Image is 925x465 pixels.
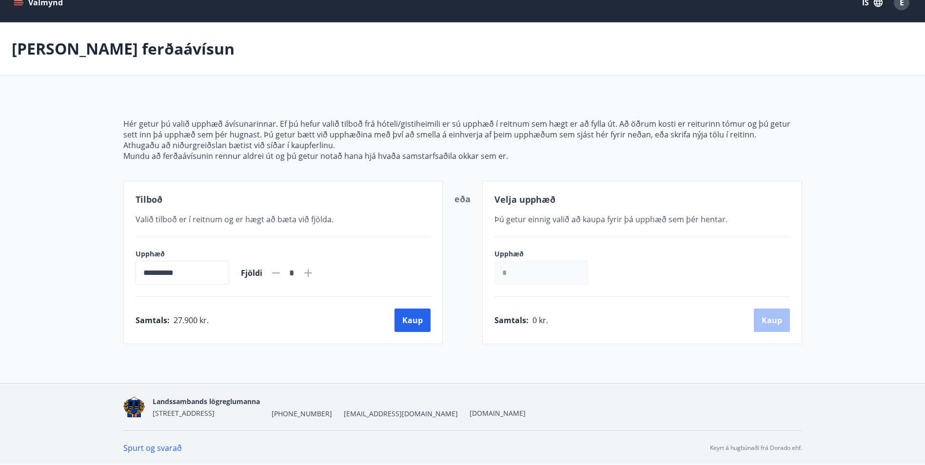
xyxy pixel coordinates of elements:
[494,315,529,326] span: Samtals :
[123,397,145,418] img: 1cqKbADZNYZ4wXUG0EC2JmCwhQh0Y6EN22Kw4FTY.png
[344,409,458,419] span: [EMAIL_ADDRESS][DOMAIN_NAME]
[123,140,802,151] p: Athugaðu að niðurgreiðslan bætist við síðar í kaupferlinu.
[241,268,262,278] span: Fjöldi
[710,444,802,452] p: Keyrt á hugbúnaði frá Dorado ehf.
[12,38,235,59] p: [PERSON_NAME] ferðaávísun
[136,214,334,225] span: Valið tilboð er í reitnum og er hægt að bæta við fjölda.
[123,151,802,161] p: Mundu að ferðaávísunin rennur aldrei út og þú getur notað hana hjá hvaða samstarfsaðila okkar sem...
[494,214,728,225] span: Þú getur einnig valið að kaupa fyrir þá upphæð sem þér hentar.
[470,408,526,418] a: [DOMAIN_NAME]
[136,194,162,205] span: Tilboð
[454,193,471,205] span: eða
[153,397,260,406] span: Landssambands lögreglumanna
[494,194,555,205] span: Velja upphæð
[394,309,431,332] button: Kaup
[136,249,229,259] label: Upphæð
[494,249,598,259] label: Upphæð
[174,315,209,326] span: 27.900 kr.
[272,409,332,419] span: [PHONE_NUMBER]
[136,315,170,326] span: Samtals :
[123,443,182,453] a: Spurt og svarað
[532,315,548,326] span: 0 kr.
[153,408,215,418] span: [STREET_ADDRESS]
[123,118,802,140] p: Hér getur þú valið upphæð ávísunarinnar. Ef þú hefur valið tilboð frá hóteli/gistiheimili er sú u...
